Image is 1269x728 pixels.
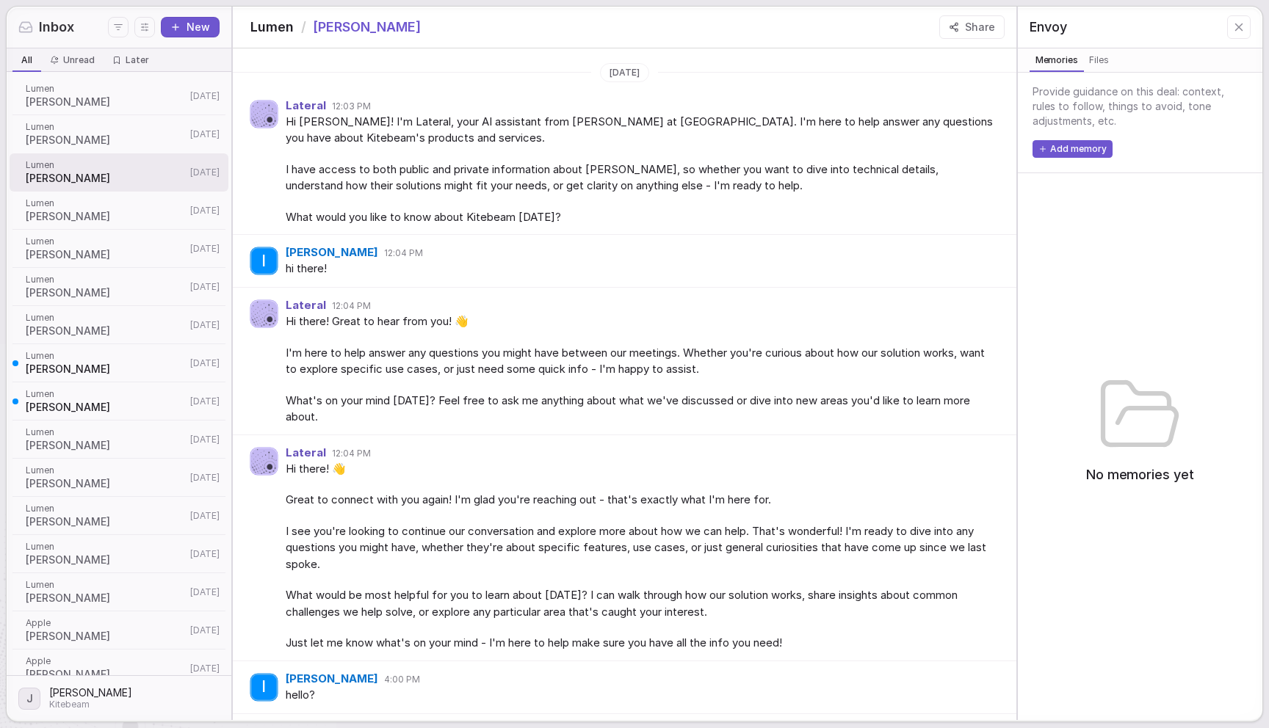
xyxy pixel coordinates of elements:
[250,448,278,475] img: Agent avatar
[384,247,423,259] span: 12:04 PM
[286,114,993,147] span: Hi [PERSON_NAME]! I'm Lateral, your AI assistant from [PERSON_NAME] at [GEOGRAPHIC_DATA]. I'm her...
[261,252,266,271] span: I
[161,17,220,37] button: New
[26,426,186,438] span: Lumen
[1033,140,1113,158] button: Add memory
[26,689,33,708] span: J
[286,209,993,226] span: What would you like to know about Kitebeam [DATE]?
[26,285,186,300] span: [PERSON_NAME]
[10,497,228,535] a: Lumen[PERSON_NAME][DATE]
[286,247,378,259] span: [PERSON_NAME]
[286,687,993,704] span: hello?
[26,83,186,95] span: Lumen
[21,54,32,66] span: All
[26,629,186,644] span: [PERSON_NAME]
[1086,465,1194,484] span: No memories yet
[10,268,228,306] a: Lumen[PERSON_NAME][DATE]
[10,459,228,497] a: Lumen[PERSON_NAME][DATE]
[10,230,228,268] a: Lumen[PERSON_NAME][DATE]
[286,461,993,478] span: Hi there! 👋
[286,393,993,426] span: What's on your mind [DATE]? Feel free to ask me anything about what we've discussed or dive into ...
[190,205,220,216] span: [DATE]
[286,635,993,652] span: Just let me know what's on your mind - I'm here to help make sure you have all the info you need!
[26,514,186,529] span: [PERSON_NAME]
[286,100,326,112] span: Lateral
[286,299,326,312] span: Lateral
[26,591,186,605] span: [PERSON_NAME]
[10,649,228,688] a: Apple[PERSON_NAME][DATE]
[250,300,278,327] img: Agent avatar
[26,95,186,109] span: [PERSON_NAME]
[26,312,186,324] span: Lumen
[190,243,220,255] span: [DATE]
[250,18,294,37] span: Lumen
[190,663,220,674] span: [DATE]
[1033,53,1081,68] span: Memories
[190,128,220,140] span: [DATE]
[26,503,186,514] span: Lumen
[63,54,95,66] span: Unread
[26,236,186,247] span: Lumen
[26,617,186,629] span: Apple
[190,319,220,331] span: [DATE]
[26,541,186,553] span: Lumen
[286,161,993,194] span: I have access to both public and private information about [PERSON_NAME], so whether you want to ...
[126,54,149,66] span: Later
[261,677,266,696] span: I
[10,192,228,230] a: Lumen[PERSON_NAME][DATE]
[332,448,371,459] span: 12:04 PM
[26,362,186,376] span: [PERSON_NAME]
[26,400,186,415] span: [PERSON_NAME]
[190,90,220,102] span: [DATE]
[190,625,220,636] span: [DATE]
[26,579,186,591] span: Lumen
[332,300,371,312] span: 12:04 PM
[26,324,186,338] span: [PERSON_NAME]
[26,274,186,285] span: Lumen
[190,586,220,598] span: [DATE]
[286,523,993,573] span: I see you're looking to continue our conversation and explore more about how we can help. That's ...
[26,197,186,209] span: Lumen
[10,611,228,649] a: Apple[PERSON_NAME][DATE]
[26,476,186,491] span: [PERSON_NAME]
[301,18,306,37] span: /
[26,438,186,453] span: [PERSON_NAME]
[26,133,186,148] span: [PERSON_NAME]
[108,17,129,37] button: Filters
[26,209,186,224] span: [PERSON_NAME]
[1033,84,1248,128] span: Provide guidance on this deal: context, rules to follow, things to avoid, tone adjustments, etc.
[1030,18,1067,37] span: Envoy
[26,388,186,400] span: Lumen
[49,685,132,700] span: [PERSON_NAME]
[286,313,993,330] span: Hi there! Great to hear from you! 👋
[190,167,220,178] span: [DATE]
[190,510,220,522] span: [DATE]
[190,434,220,445] span: [DATE]
[250,101,278,128] img: Agent avatar
[939,15,1005,39] button: Share
[190,281,220,293] span: [DATE]
[10,421,228,459] a: Lumen[PERSON_NAME][DATE]
[190,396,220,407] span: [DATE]
[286,447,326,459] span: Lateral
[286,492,993,509] span: Great to connect with you again! I'm glad you're reaching out - that's exactly what I'm here for.
[26,655,186,667] span: Apple
[10,573,228,611] a: Lumen[PERSON_NAME][DATE]
[49,699,132,710] span: Kitebeam
[286,261,993,277] span: hi there!
[26,350,186,362] span: Lumen
[286,673,378,685] span: [PERSON_NAME]
[26,247,186,262] span: [PERSON_NAME]
[10,306,228,344] a: Lumen[PERSON_NAME][DATE]
[190,548,220,560] span: [DATE]
[39,18,74,37] span: Inbox
[134,17,155,37] button: Display settings
[10,344,228,382] a: Lumen[PERSON_NAME][DATE]
[26,465,186,476] span: Lumen
[286,587,993,620] span: What would be most helpful for you to learn about [DATE]? I can walk through how our solution wor...
[10,153,228,192] a: Lumen[PERSON_NAME][DATE]
[26,121,186,133] span: Lumen
[332,101,371,112] span: 12:03 PM
[1086,53,1112,68] span: Files
[610,67,640,79] span: [DATE]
